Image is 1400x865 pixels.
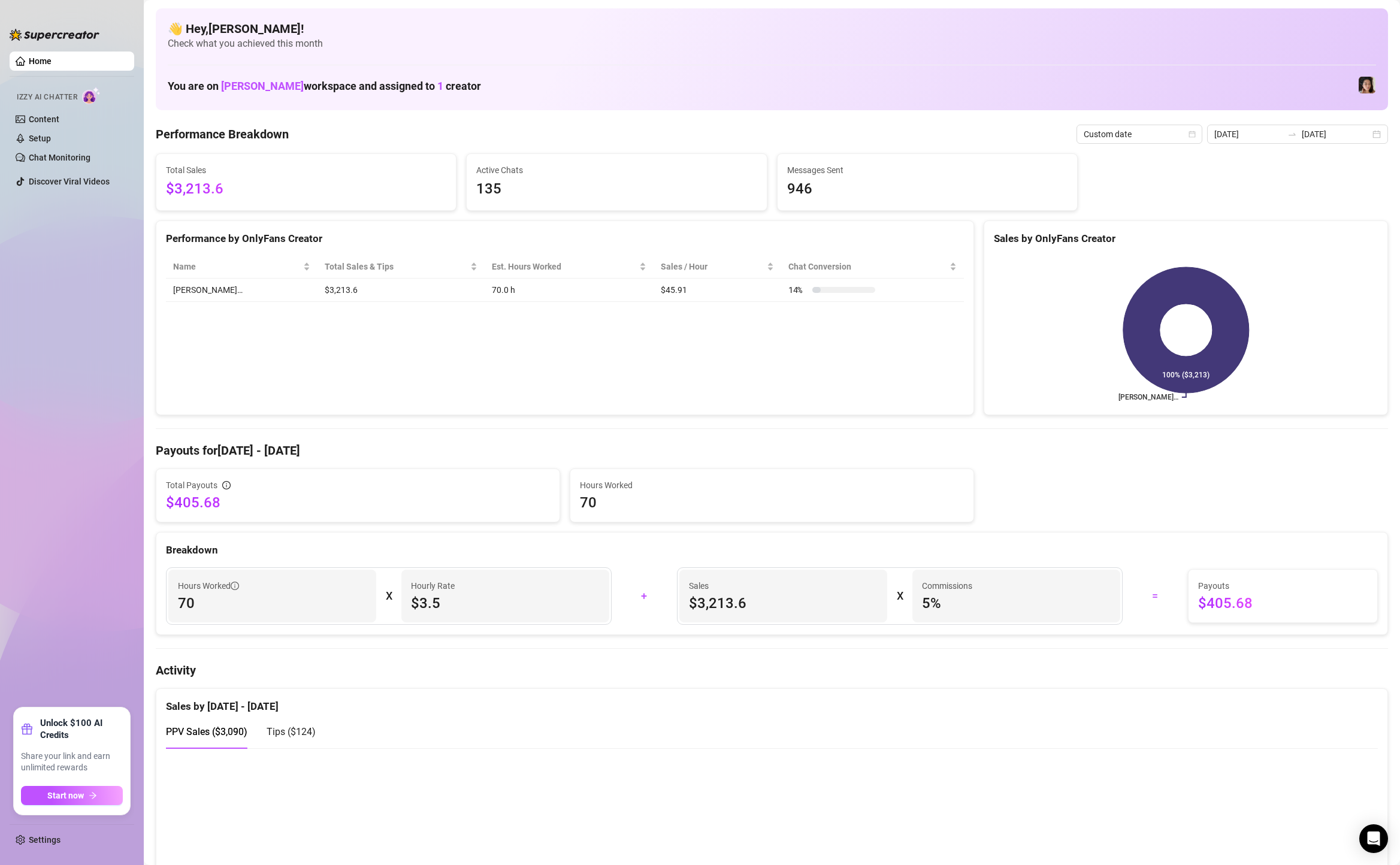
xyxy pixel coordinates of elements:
div: Breakdown [166,542,1378,558]
img: Luna [1359,77,1375,93]
div: = [1130,586,1181,606]
span: Start now [47,791,84,800]
span: $3,213.6 [166,178,446,201]
span: 946 [787,178,1068,201]
div: X [386,586,392,606]
span: Chat Conversion [788,260,947,273]
span: 14 % [788,283,808,297]
a: Setup [29,134,51,143]
a: Content [29,114,59,124]
span: info-circle [222,481,231,489]
div: Est. Hours Worked [492,260,637,273]
h4: Activity [156,662,1388,679]
span: Check what you achieved this month [168,37,1376,50]
th: Chat Conversion [781,255,964,279]
h4: Performance Breakdown [156,126,289,143]
span: $405.68 [166,493,550,512]
span: 70 [178,594,367,613]
a: Settings [29,835,61,845]
span: Payouts [1198,579,1368,592]
span: Sales [689,579,878,592]
a: Home [29,56,52,66]
div: Performance by OnlyFans Creator [166,231,964,247]
button: Start nowarrow-right [21,786,123,805]
span: Active Chats [476,164,757,177]
h1: You are on workspace and assigned to creator [168,80,481,93]
span: Hours Worked [580,479,964,492]
span: Share your link and earn unlimited rewards [21,751,123,774]
span: $3,213.6 [689,594,878,613]
span: 1 [437,80,443,92]
span: Tips ( $124 ) [267,726,316,737]
div: Sales by OnlyFans Creator [994,231,1378,247]
span: Total Payouts [166,479,217,492]
td: 70.0 h [485,279,654,302]
span: PPV Sales ( $3,090 ) [166,726,247,737]
span: Hours Worked [178,579,239,592]
h4: Payouts for [DATE] - [DATE] [156,442,1388,459]
div: Sales by [DATE] - [DATE] [166,689,1378,715]
input: Start date [1214,128,1283,141]
span: 5 % [922,594,1111,613]
span: Total Sales & Tips [325,260,468,273]
span: Messages Sent [787,164,1068,177]
span: Custom date [1084,125,1195,143]
span: arrow-right [89,791,97,800]
th: Total Sales & Tips [318,255,485,279]
div: X [897,586,903,606]
a: Discover Viral Videos [29,177,110,186]
span: 135 [476,178,757,201]
th: Name [166,255,318,279]
span: [PERSON_NAME] [221,80,304,92]
span: gift [21,723,33,735]
strong: Unlock $100 AI Credits [40,717,123,741]
img: logo-BBDzfeDw.svg [10,29,99,41]
span: 70 [580,493,964,512]
span: Total Sales [166,164,446,177]
td: $45.91 [654,279,781,302]
div: + [619,586,670,606]
span: Sales / Hour [661,260,764,273]
article: Commissions [922,579,972,592]
td: [PERSON_NAME]… [166,279,318,302]
th: Sales / Hour [654,255,781,279]
span: calendar [1189,131,1196,138]
h4: 👋 Hey, [PERSON_NAME] ! [168,20,1376,37]
text: [PERSON_NAME]… [1118,393,1178,401]
article: Hourly Rate [411,579,455,592]
img: AI Chatter [82,87,101,104]
a: Chat Monitoring [29,153,90,162]
td: $3,213.6 [318,279,485,302]
input: End date [1302,128,1370,141]
span: $405.68 [1198,594,1368,613]
span: Name [173,260,301,273]
span: $3.5 [411,594,600,613]
span: Izzy AI Chatter [17,92,77,103]
div: Open Intercom Messenger [1359,824,1388,853]
span: to [1287,129,1297,139]
span: swap-right [1287,129,1297,139]
span: info-circle [231,582,239,590]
